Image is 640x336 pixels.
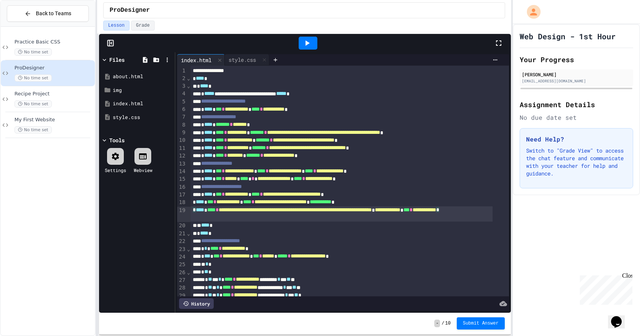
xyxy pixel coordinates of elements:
[519,3,542,21] div: My Account
[14,65,93,71] span: ProDesigner
[177,168,187,175] div: 14
[177,238,187,245] div: 22
[113,87,172,94] div: img
[177,191,187,199] div: 17
[103,21,130,31] button: Lesson
[14,126,52,133] span: No time set
[177,137,187,144] div: 10
[187,246,190,252] span: Fold line
[131,21,155,31] button: Grade
[134,167,152,174] div: Webview
[109,136,125,144] div: Tools
[177,253,187,261] div: 24
[177,183,187,191] div: 16
[520,99,633,110] h2: Assignment Details
[608,305,632,328] iframe: chat widget
[225,54,269,66] div: style.css
[177,54,225,66] div: index.html
[577,272,632,305] iframe: chat widget
[14,74,52,82] span: No time set
[526,147,627,177] p: Switch to "Grade View" to access the chat feature and communicate with your teacher for help and ...
[526,135,627,144] h3: Need Help?
[187,269,190,275] span: Fold line
[177,269,187,277] div: 26
[177,106,187,113] div: 6
[187,230,190,236] span: Fold line
[177,152,187,160] div: 12
[177,230,187,238] div: 21
[109,56,125,64] div: Files
[7,5,89,22] button: Back to Teams
[110,6,150,15] span: ProDesigner
[177,207,187,222] div: 19
[14,117,93,123] span: My First Website
[522,78,631,84] div: [EMAIL_ADDRESS][DOMAIN_NAME]
[177,175,187,183] div: 15
[520,54,633,65] h2: Your Progress
[177,90,187,98] div: 4
[177,246,187,253] div: 23
[179,298,214,309] div: History
[225,56,260,64] div: style.css
[14,48,52,56] span: No time set
[457,317,505,330] button: Submit Answer
[177,129,187,137] div: 9
[522,71,631,78] div: [PERSON_NAME]
[177,277,187,284] div: 27
[177,292,187,300] div: 29
[14,39,93,45] span: Practice Basic CSS
[105,167,126,174] div: Settings
[187,75,190,81] span: Fold line
[177,261,187,268] div: 25
[177,160,187,168] div: 13
[187,83,190,89] span: Fold line
[520,31,616,42] h1: Web Design - 1st Hour
[177,145,187,152] div: 11
[177,56,215,64] div: index.html
[177,75,187,82] div: 2
[177,98,187,106] div: 5
[520,113,633,122] div: No due date set
[113,73,172,80] div: about.html
[14,91,93,97] span: Recipe Project
[177,284,187,292] div: 28
[14,100,52,108] span: No time set
[177,121,187,129] div: 8
[177,67,187,75] div: 1
[463,320,499,326] span: Submit Answer
[177,82,187,90] div: 3
[177,113,187,121] div: 7
[434,320,440,327] span: -
[36,10,71,18] span: Back to Teams
[445,320,451,326] span: 10
[442,320,444,326] span: /
[113,100,172,108] div: index.html
[113,114,172,121] div: style.css
[177,222,187,230] div: 20
[3,3,53,48] div: Chat with us now!Close
[177,199,187,206] div: 18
